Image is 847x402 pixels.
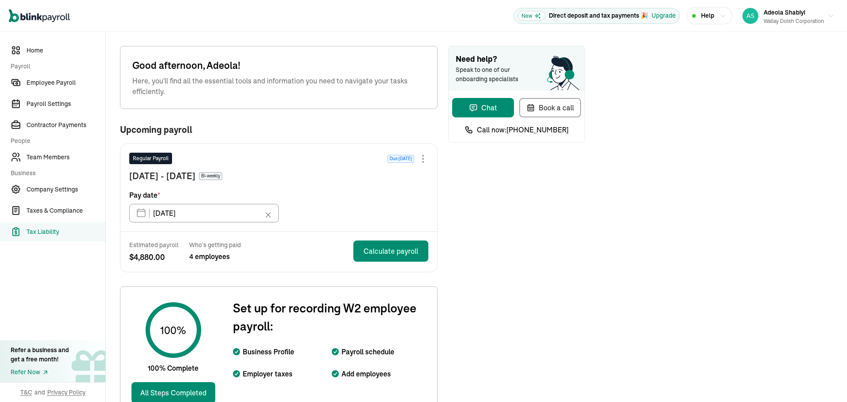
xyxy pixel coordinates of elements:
span: Bi-weekly [199,172,222,180]
button: Book a call [519,98,581,117]
span: Payroll [11,62,100,71]
nav: Global [9,3,70,29]
span: Upcoming payroll [120,125,192,135]
p: Direct deposit and tax payments 🎉 [549,11,648,20]
span: Payroll schedule [341,346,394,357]
button: Calculate payroll [353,240,428,262]
span: Employee Payroll [26,78,105,87]
span: T&C [20,388,32,397]
span: Good afternoon, Adeola! [132,58,425,73]
span: Due [DATE] [387,155,414,163]
span: Speak to one of our onboarding specialists [456,65,531,84]
span: Team Members [26,153,105,162]
span: [DATE] - [DATE] [129,169,195,183]
span: Adeola Shabiyi [764,8,805,16]
span: 100% Complete [148,363,199,373]
span: Call now: [PHONE_NUMBER] [477,124,569,135]
span: New [517,11,545,21]
button: Help [686,7,732,24]
span: Need help? [456,53,577,65]
div: Book a call [526,102,574,113]
span: Business Profile [243,346,294,357]
button: Adeola ShabiyiWallay Dolsh Corporation [739,5,838,27]
span: Here, you'll find all the essential tools and information you need to navigate your tasks efficie... [132,75,425,97]
div: Chat [469,102,497,113]
span: Privacy Policy [47,388,86,397]
span: Employer taxes [243,368,292,379]
span: $ 4,880.00 [129,251,179,263]
span: Contractor Payments [26,120,105,130]
div: Refer a business and get a free month! [11,346,69,364]
input: XX/XX/XX [129,204,279,222]
span: People [11,136,100,146]
span: Pay date [129,190,160,200]
span: Taxes & Compliance [26,206,105,215]
a: Refer Now [11,368,69,377]
span: Estimated payroll [129,240,179,249]
span: Set up for recording W2 employee payroll: [233,299,430,335]
span: Home [26,46,105,55]
button: Upgrade [652,11,676,20]
span: Payroll Settings [26,99,105,109]
span: Add employees [341,368,391,379]
span: Business [11,169,100,178]
iframe: Chat Widget [700,307,847,402]
span: Who’s getting paid [189,240,241,249]
span: Regular Payroll [133,154,169,162]
span: Tax Liability [26,227,105,237]
span: Company Settings [26,185,105,194]
span: 4 employees [189,251,241,262]
div: Wallay Dolsh Corporation [764,17,824,25]
span: Help [701,11,714,20]
button: Chat [452,98,514,117]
